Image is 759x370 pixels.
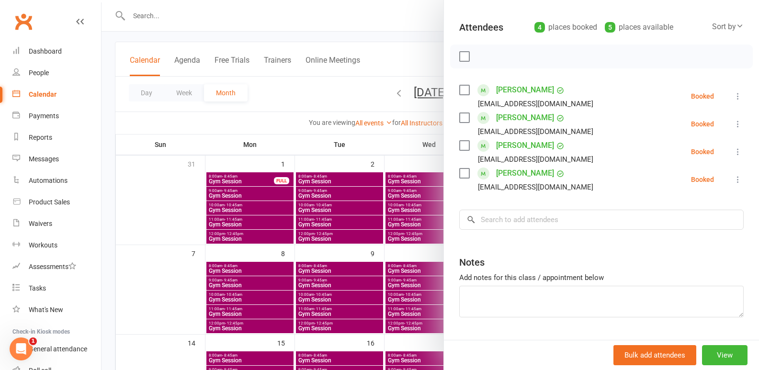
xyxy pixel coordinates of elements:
[29,306,63,314] div: What's New
[691,148,714,155] div: Booked
[459,210,744,230] input: Search to add attendees
[12,338,101,360] a: General attendance kiosk mode
[29,155,59,163] div: Messages
[29,284,46,292] div: Tasks
[478,125,593,138] div: [EMAIL_ADDRESS][DOMAIN_NAME]
[29,47,62,55] div: Dashboard
[534,22,545,33] div: 4
[12,278,101,299] a: Tasks
[11,10,35,34] a: Clubworx
[459,21,503,34] div: Attendees
[12,148,101,170] a: Messages
[29,69,49,77] div: People
[29,134,52,141] div: Reports
[478,153,593,166] div: [EMAIL_ADDRESS][DOMAIN_NAME]
[29,112,59,120] div: Payments
[702,345,748,365] button: View
[12,84,101,105] a: Calendar
[12,105,101,127] a: Payments
[12,191,101,213] a: Product Sales
[12,256,101,278] a: Assessments
[691,121,714,127] div: Booked
[12,213,101,235] a: Waivers
[29,90,57,98] div: Calendar
[10,337,33,360] iframe: Intercom live chat
[29,263,76,270] div: Assessments
[605,21,673,34] div: places available
[12,62,101,84] a: People
[29,177,68,184] div: Automations
[496,82,554,98] a: [PERSON_NAME]
[478,98,593,110] div: [EMAIL_ADDRESS][DOMAIN_NAME]
[12,235,101,256] a: Workouts
[478,181,593,193] div: [EMAIL_ADDRESS][DOMAIN_NAME]
[459,256,485,269] div: Notes
[496,138,554,153] a: [PERSON_NAME]
[12,299,101,321] a: What's New
[29,345,87,353] div: General attendance
[691,93,714,100] div: Booked
[496,166,554,181] a: [PERSON_NAME]
[29,337,37,345] span: 1
[605,22,615,33] div: 5
[613,345,696,365] button: Bulk add attendees
[29,198,70,206] div: Product Sales
[12,170,101,191] a: Automations
[534,21,597,34] div: places booked
[691,176,714,183] div: Booked
[496,110,554,125] a: [PERSON_NAME]
[459,272,744,283] div: Add notes for this class / appointment below
[29,241,57,249] div: Workouts
[12,127,101,148] a: Reports
[712,21,744,33] div: Sort by
[29,220,52,227] div: Waivers
[12,41,101,62] a: Dashboard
